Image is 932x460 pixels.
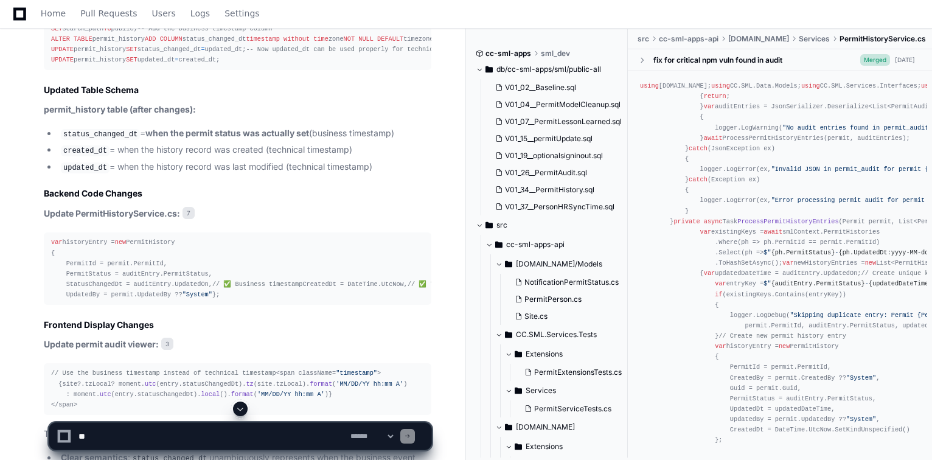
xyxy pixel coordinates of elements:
button: db/cc-sml-apps/sml/public-all [476,60,619,79]
span: SET [126,46,137,53]
span: "System" [183,291,212,298]
svg: Directory [485,218,493,232]
span: utc [145,380,156,388]
span: await [763,228,782,235]
span: V01_04__PermitModelCleanup.sql [505,100,621,110]
svg: Directory [515,383,522,398]
span: {ph.PermitStatus} [771,249,835,256]
span: new [115,239,126,246]
span: if [715,291,722,298]
button: Extensions [505,344,638,364]
span: catch [689,176,708,183]
span: cc-sml-apps-api [659,34,718,44]
span: PermitPerson.cs [524,294,582,304]
button: CC.SML.Services.Tests [495,325,638,344]
span: var [782,259,793,267]
li: = (business timestamp) [57,127,431,141]
span: 'MM/DD/YY hh:mm A' [257,391,325,398]
strong: Update permit audit viewer: [44,339,159,349]
span: Merged [860,54,890,66]
span: var [704,270,715,277]
svg: Directory [485,62,493,77]
button: src [476,215,619,235]
button: PermitPerson.cs [510,291,631,308]
span: format [310,380,332,388]
code: status_changed_dt [61,129,140,140]
span: V01_15__permitUpdate.sql [505,134,593,144]
span: using [711,82,730,89]
span: Logs [190,10,210,17]
button: V01_26__PermitAudit.sql [490,164,621,181]
span: statusChangedDt [183,380,238,388]
span: {auditEntry.PermitStatus} [771,280,865,287]
span: = [175,56,178,63]
span: V01_26__PermitAudit.sql [505,168,587,178]
span: var [51,239,62,246]
button: PermitServiceTests.cs [520,400,631,417]
span: var [715,280,726,287]
svg: Directory [495,237,503,252]
span: COLUMN [160,35,183,43]
span: V01_07__PermitLessonLearned.sql [505,117,622,127]
button: V01_15__permitUpdate.sql [490,130,621,147]
button: V01_19__optionalsigninout.sql [490,147,621,164]
div: search_path public; permit_history status_changed_dt zone timezone( , now()); permit_history stat... [51,13,424,66]
button: cc-sml-apps-api [485,235,628,254]
div: [DATE] [895,55,915,64]
button: V01_07__PermitLessonLearned.sql [490,113,621,130]
span: var [704,103,715,110]
h2: Frontend Display Changes [44,319,431,331]
span: ProcessPermitHistoryEntries [737,218,838,225]
span: statusChangedDt [137,391,193,398]
li: = when the history record was created (technical timestamp) [57,143,431,158]
svg: Directory [515,347,522,361]
span: using [640,82,659,89]
div: fix for critical npm vuln found in audit [653,55,782,65]
span: tzLocal [276,380,302,388]
span: Services [799,34,830,44]
span: var [700,228,711,235]
span: TO [103,25,111,32]
span: -- Add the business timestamp column [137,25,273,32]
span: UPDATE [51,56,74,63]
span: NOT NULL [344,35,374,43]
span: cc-sml-apps-api [506,240,565,249]
span: new [865,259,876,267]
span: tzLocal [85,380,111,388]
span: format [231,391,254,398]
span: DEFAULT [377,35,403,43]
span: sml_dev [541,49,570,58]
button: PermitExtensionsTests.cs [520,364,631,381]
button: V01_34__PermitHistory.sql [490,181,621,198]
span: new [779,343,790,350]
span: V01_19__optionalsigninout.sql [505,151,603,161]
span: "timestamp" [336,369,377,377]
button: V01_02__Baseline.sql [490,79,621,96]
span: // Create new permit history entry [718,332,846,340]
span: catch [689,145,708,152]
span: PermitExtensionsTests.cs [534,368,622,377]
span: ALTER TABLE [51,35,92,43]
span: time [313,35,329,43]
h2: Backend Code Changes [44,187,431,200]
span: V01_02__Baseline.sql [505,83,576,92]
span: = [201,46,204,53]
span: utc [100,391,111,398]
span: // Use the business timestamp instead of technical timestamp [51,369,276,377]
code: updated_dt [61,162,110,173]
span: CC.SML.Services.Tests [516,330,597,340]
span: ADD [145,35,156,43]
span: timestamp [246,35,279,43]
button: [DOMAIN_NAME]/Models [495,254,638,274]
div: <span className= > {site?. ? moment. (entry. ). (site. ). ( ) : moment. (entry. ). (). ( )} </span> [51,368,424,410]
span: 7 [183,207,195,219]
span: -- Now updated_dt can be used properly for technical row updates [246,46,485,53]
span: UPDATE [51,46,74,53]
button: V01_04__PermitModelCleanup.sql [490,96,621,113]
span: var [715,343,726,350]
span: cc-sml-apps [485,49,531,58]
span: V01_34__PermitHistory.sql [505,185,594,195]
span: SET [126,56,137,63]
span: 3 [161,338,173,350]
strong: when the permit status was actually set [145,128,309,138]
